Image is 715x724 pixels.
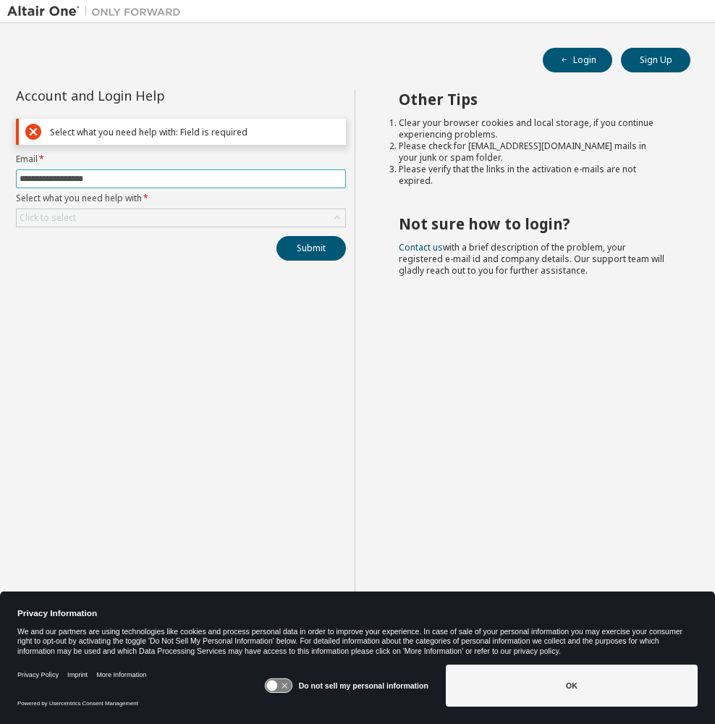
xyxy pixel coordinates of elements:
[399,241,664,277] span: with a brief description of the problem, your registered e-mail id and company details. Our suppo...
[17,209,345,227] div: Click to select
[16,193,346,204] label: Select what you need help with
[20,212,76,224] div: Click to select
[399,164,664,187] li: Please verify that the links in the activation e-mails are not expired.
[50,127,339,138] div: Select what you need help with: Field is required
[399,140,664,164] li: Please check for [EMAIL_ADDRESS][DOMAIN_NAME] mails in your junk or spam folder.
[276,236,346,261] button: Submit
[399,214,664,233] h2: Not sure how to login?
[399,117,664,140] li: Clear your browser cookies and local storage, if you continue experiencing problems.
[399,90,664,109] h2: Other Tips
[16,153,346,165] label: Email
[543,48,612,72] button: Login
[399,241,443,253] a: Contact us
[621,48,690,72] button: Sign Up
[7,4,188,19] img: Altair One
[16,90,280,101] div: Account and Login Help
